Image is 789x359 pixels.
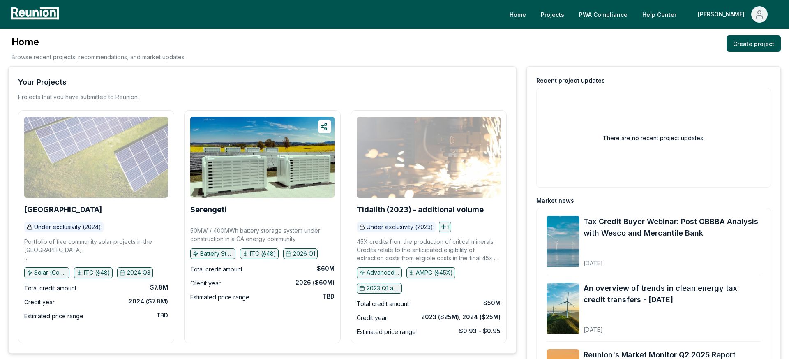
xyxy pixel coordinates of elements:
div: Estimated price range [357,327,416,337]
p: ITC (§48) [84,269,110,277]
div: Recent project updates [536,76,605,85]
a: Help Center [636,6,683,23]
button: 2024 Q3 [117,267,153,278]
button: 2026 Q1 [283,248,318,259]
p: AMPC (§45X) [416,269,453,277]
div: [DATE] [584,253,761,267]
p: Under exclusivity (2024) [34,223,101,231]
a: PWA Compliance [572,6,634,23]
div: TBD [323,292,335,301]
h2: There are no recent project updates. [603,134,704,142]
div: $50M [483,299,501,307]
a: Serengeti [190,206,226,214]
p: Solar (Community) [34,269,67,277]
button: Solar (Community) [24,267,69,278]
div: Total credit amount [190,264,242,274]
img: Serengeti [190,117,334,198]
div: $7.8M [150,283,168,292]
div: Estimated price range [190,292,249,302]
div: TBD [156,311,168,320]
div: Total credit amount [24,283,76,293]
p: 50MW / 400MWh battery storage system under construction in a CA energy community [190,227,334,243]
div: $60M [317,264,335,273]
div: 2026 ($60M) [295,278,335,287]
div: [DATE] [584,320,761,334]
a: An overview of trends in clean energy tax credit transfers - [DATE] [584,283,761,306]
div: Credit year [24,297,55,307]
p: Portfolio of five community solar projects in the [GEOGRAPHIC_DATA]. Two projects are being place... [24,238,168,262]
p: Advanced manufacturing [367,269,399,277]
div: 2023 ($25M), 2024 ($25M) [421,313,501,321]
div: Market news [536,197,574,205]
p: Browse recent projects, recommendations, and market updates. [12,53,186,61]
div: 2024 ($7.8M) [129,297,168,306]
p: Battery Storage [200,250,233,258]
div: $0.93 - $0.95 [459,327,501,335]
button: Battery Storage [190,248,235,259]
div: Your Projects [18,76,67,88]
div: Credit year [357,313,387,323]
p: ITC (§48) [250,250,276,258]
div: [PERSON_NAME] [698,6,748,23]
h3: Home [12,35,186,49]
p: 45X credits from the production of critical minerals. Credits relate to the anticipated eligibili... [357,238,501,262]
button: 1 [439,222,451,232]
p: 2023 Q1 and earlier [367,284,399,292]
a: Home [503,6,533,23]
button: 2023 Q1 and earlier [357,283,402,294]
nav: Main [503,6,781,23]
button: Advanced manufacturing [357,267,402,278]
div: Total credit amount [357,299,409,309]
p: Under exclusivity (2023) [367,223,433,231]
a: Create project [727,35,781,52]
img: Tax Credit Buyer Webinar: Post OBBBA Analysis with Wesco and Mercantile Bank [547,216,579,267]
p: 2026 Q1 [293,250,315,258]
button: [PERSON_NAME] [691,6,774,23]
a: Projects [534,6,571,23]
div: Estimated price range [24,311,83,321]
a: Tax Credit Buyer Webinar: Post OBBBA Analysis with Wesco and Mercantile Bank [584,216,761,239]
div: Credit year [190,278,221,288]
img: An overview of trends in clean energy tax credit transfers - August 2025 [547,283,579,334]
p: Projects that you have submitted to Reunion. [18,93,139,101]
p: 2024 Q3 [127,269,150,277]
